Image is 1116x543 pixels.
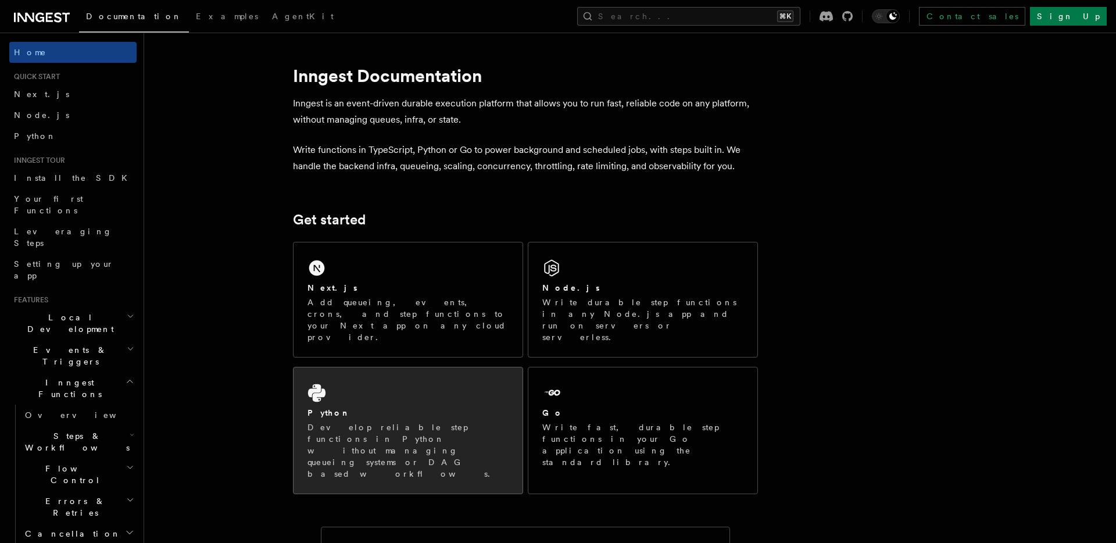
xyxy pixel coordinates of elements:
[293,212,366,228] a: Get started
[196,12,258,21] span: Examples
[528,242,758,358] a: Node.jsWrite durable step functions in any Node.js app and run on servers or serverless.
[189,3,265,31] a: Examples
[307,282,357,294] h2: Next.js
[9,72,60,81] span: Quick start
[9,105,137,126] a: Node.js
[919,7,1025,26] a: Contact sales
[265,3,341,31] a: AgentKit
[9,167,137,188] a: Install the SDK
[9,126,137,147] a: Python
[14,90,69,99] span: Next.js
[25,410,145,420] span: Overview
[307,296,509,343] p: Add queueing, events, crons, and step functions to your Next app on any cloud provider.
[79,3,189,33] a: Documentation
[9,84,137,105] a: Next.js
[528,367,758,494] a: GoWrite fast, durable step functions in your Go application using the standard library.
[20,463,126,486] span: Flow Control
[9,42,137,63] a: Home
[542,421,743,468] p: Write fast, durable step functions in your Go application using the standard library.
[272,12,334,21] span: AgentKit
[20,528,121,540] span: Cancellation
[9,340,137,372] button: Events & Triggers
[20,405,137,426] a: Overview
[14,47,46,58] span: Home
[86,12,182,21] span: Documentation
[1030,7,1107,26] a: Sign Up
[9,253,137,286] a: Setting up your app
[293,95,758,128] p: Inngest is an event-driven durable execution platform that allows you to run fast, reliable code ...
[9,156,65,165] span: Inngest tour
[777,10,793,22] kbd: ⌘K
[542,282,600,294] h2: Node.js
[20,491,137,523] button: Errors & Retries
[9,372,137,405] button: Inngest Functions
[9,344,127,367] span: Events & Triggers
[577,7,800,26] button: Search...⌘K
[14,259,114,280] span: Setting up your app
[872,9,900,23] button: Toggle dark mode
[9,312,127,335] span: Local Development
[293,242,523,358] a: Next.jsAdd queueing, events, crons, and step functions to your Next app on any cloud provider.
[9,188,137,221] a: Your first Functions
[307,407,350,419] h2: Python
[542,296,743,343] p: Write durable step functions in any Node.js app and run on servers or serverless.
[20,426,137,458] button: Steps & Workflows
[14,194,83,215] span: Your first Functions
[293,142,758,174] p: Write functions in TypeScript, Python or Go to power background and scheduled jobs, with steps bu...
[9,295,48,305] span: Features
[20,430,130,453] span: Steps & Workflows
[307,421,509,480] p: Develop reliable step functions in Python without managing queueing systems or DAG based workflows.
[20,495,126,519] span: Errors & Retries
[14,131,56,141] span: Python
[20,458,137,491] button: Flow Control
[9,221,137,253] a: Leveraging Steps
[9,377,126,400] span: Inngest Functions
[542,407,563,419] h2: Go
[293,65,758,86] h1: Inngest Documentation
[293,367,523,494] a: PythonDevelop reliable step functions in Python without managing queueing systems or DAG based wo...
[14,110,69,120] span: Node.js
[9,307,137,340] button: Local Development
[14,173,134,183] span: Install the SDK
[14,227,112,248] span: Leveraging Steps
